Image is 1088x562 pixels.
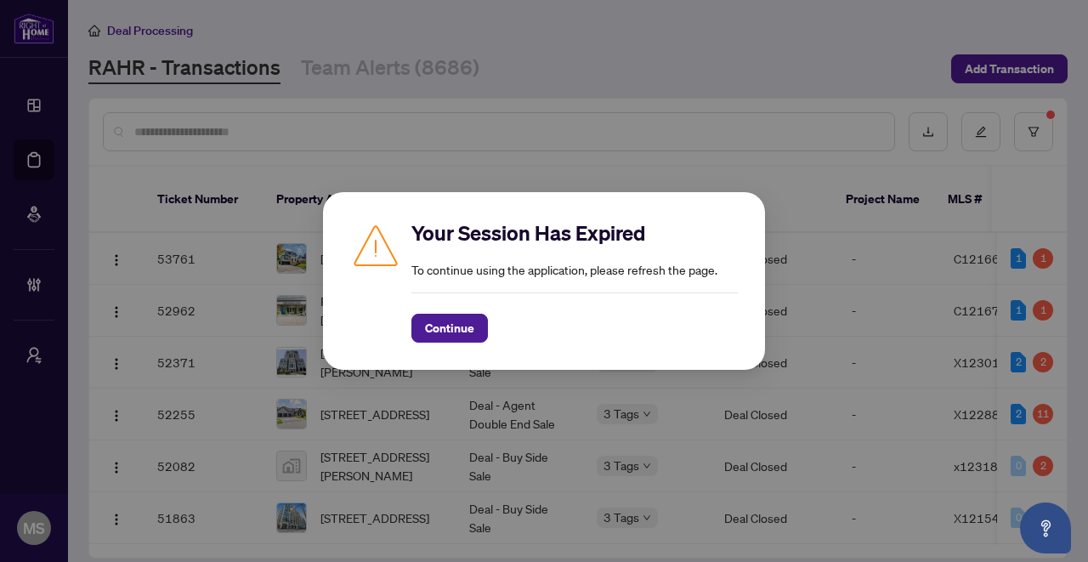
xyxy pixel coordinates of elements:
[411,314,488,343] button: Continue
[425,315,474,342] span: Continue
[411,219,738,247] h2: Your Session Has Expired
[1020,502,1071,553] button: Open asap
[350,219,401,270] img: Caution icon
[411,219,738,343] div: To continue using the application, please refresh the page.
